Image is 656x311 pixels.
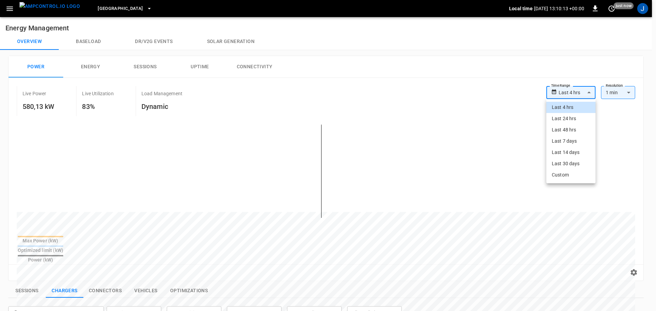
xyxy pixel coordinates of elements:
[546,113,596,124] li: Last 24 hrs
[546,147,596,158] li: Last 14 days
[546,158,596,169] li: Last 30 days
[546,102,596,113] li: Last 4 hrs
[546,124,596,136] li: Last 48 hrs
[546,169,596,181] li: Custom
[546,136,596,147] li: Last 7 days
